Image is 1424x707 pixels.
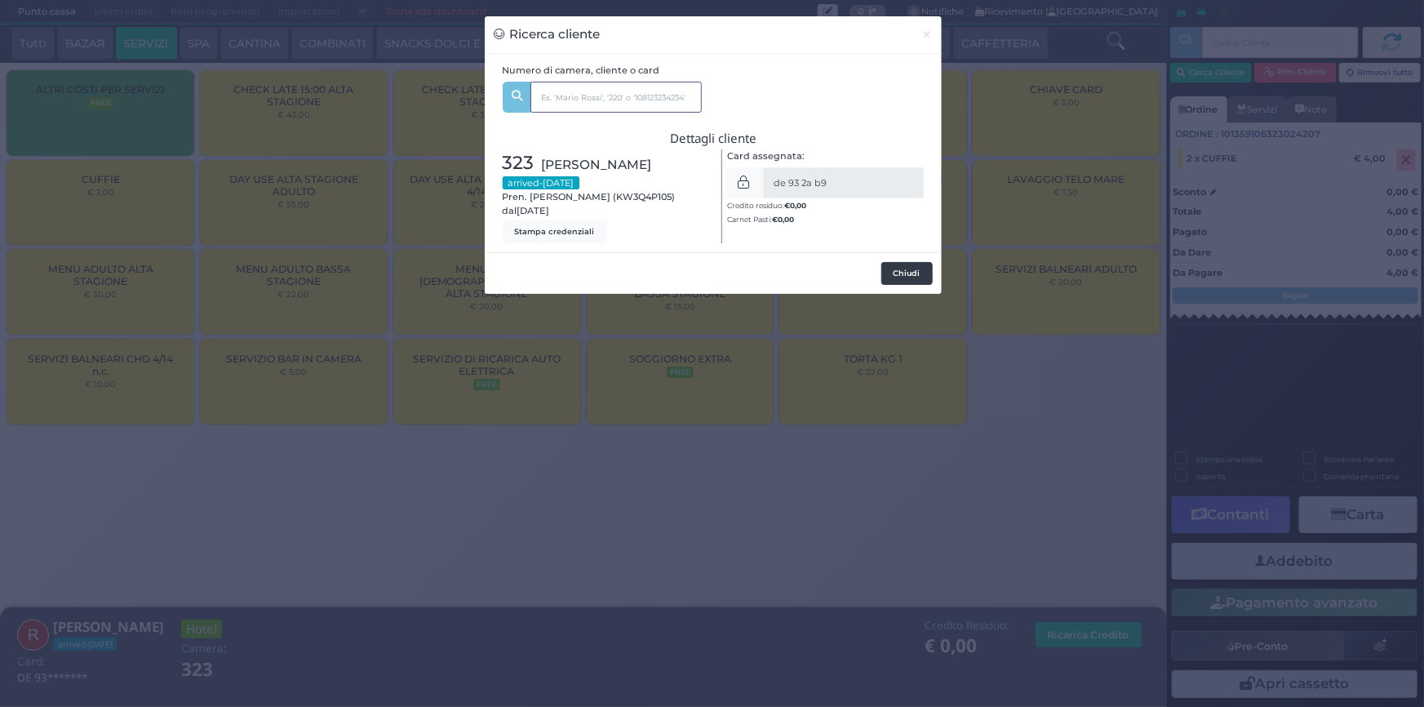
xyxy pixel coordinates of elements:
[772,215,794,224] b: €
[530,82,702,113] input: Es. 'Mario Rossi', '220' o '108123234234'
[881,262,933,285] button: Chiudi
[503,131,925,145] h3: Dettagli cliente
[913,16,942,53] button: Chiudi
[727,215,794,224] small: Carnet Pasti:
[494,149,713,243] div: Pren. [PERSON_NAME] (KW3Q4P105) dal
[778,214,794,225] span: 0,00
[503,176,579,189] small: arrived-[DATE]
[503,220,607,243] button: Stampa credenziali
[542,155,652,174] span: [PERSON_NAME]
[494,25,601,44] h3: Ricerca cliente
[727,149,805,163] label: Card assegnata:
[784,201,806,210] b: €
[790,200,806,211] span: 0,00
[922,25,933,43] span: ×
[503,149,535,177] span: 323
[727,201,806,210] small: Credito residuo:
[503,64,660,78] label: Numero di camera, cliente o card
[517,204,550,218] span: [DATE]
